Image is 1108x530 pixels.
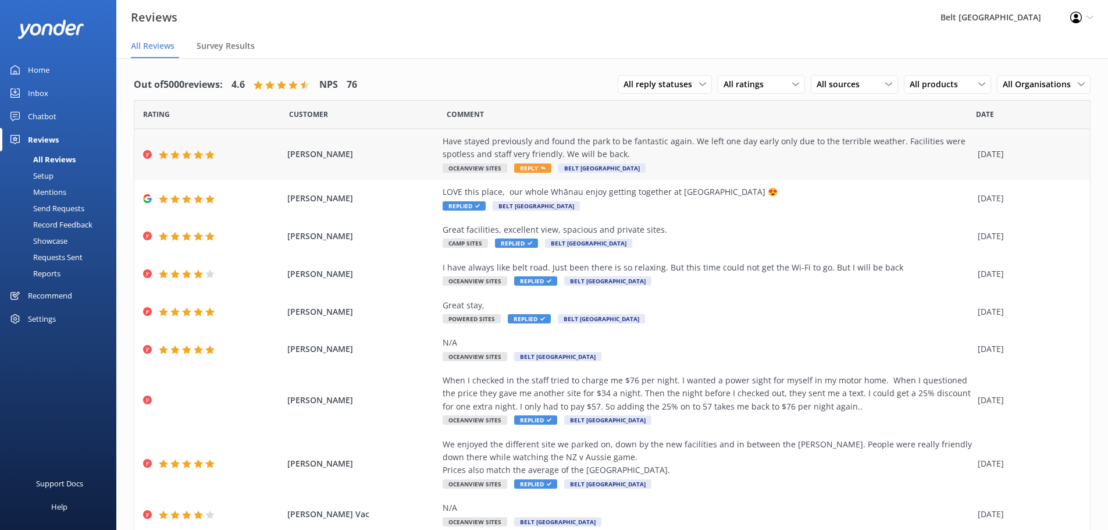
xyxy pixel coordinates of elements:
span: [PERSON_NAME] [287,305,437,318]
div: [DATE] [978,268,1075,280]
span: All sources [817,78,867,91]
h4: 76 [347,77,357,93]
div: Great stay, [443,299,972,312]
span: [PERSON_NAME] [287,230,437,243]
div: Requests Sent [7,249,83,265]
div: [DATE] [978,305,1075,318]
span: Oceanview Sites [443,276,507,286]
span: Oceanview Sites [443,163,507,173]
div: Recommend [28,284,72,307]
span: Belt [GEOGRAPHIC_DATA] [493,201,580,211]
span: Replied [514,415,557,425]
a: Setup [7,168,116,184]
span: Replied [514,479,557,489]
div: [DATE] [978,343,1075,355]
div: [DATE] [978,457,1075,470]
span: Oceanview Sites [443,352,507,361]
span: [PERSON_NAME] [287,268,437,280]
div: Setup [7,168,54,184]
div: [DATE] [978,192,1075,205]
div: Reports [7,265,60,282]
span: All ratings [724,78,771,91]
span: [PERSON_NAME] [287,457,437,470]
div: Showcase [7,233,67,249]
span: Question [447,109,484,120]
span: Oceanview Sites [443,415,507,425]
a: Requests Sent [7,249,116,265]
div: Send Requests [7,200,84,216]
span: [PERSON_NAME] Vac [287,508,437,521]
span: Oceanview Sites [443,479,507,489]
span: Replied [514,276,557,286]
div: Record Feedback [7,216,92,233]
h4: NPS [319,77,338,93]
div: N/A [443,501,972,514]
div: Home [28,58,49,81]
div: Settings [28,307,56,330]
span: Belt [GEOGRAPHIC_DATA] [564,479,651,489]
div: LOVE this place, our whole Whānau enjoy getting together at [GEOGRAPHIC_DATA] 😍 [443,186,972,198]
h4: 4.6 [231,77,245,93]
span: [PERSON_NAME] [287,394,437,407]
div: Mentions [7,184,66,200]
a: Mentions [7,184,116,200]
h3: Reviews [131,8,177,27]
span: Belt [GEOGRAPHIC_DATA] [558,163,646,173]
span: Belt [GEOGRAPHIC_DATA] [514,352,601,361]
span: Survey Results [197,40,255,52]
span: Date [143,109,170,120]
a: All Reviews [7,151,116,168]
div: When I checked in the staff tried to charge me $76 per night. I wanted a power sight for myself i... [443,374,972,413]
div: I have always like belt road. Just been there is so relaxing. But this time could not get the Wi-... [443,261,972,274]
span: Oceanview Sites [443,517,507,527]
span: Belt [GEOGRAPHIC_DATA] [514,517,601,527]
a: Showcase [7,233,116,249]
div: Support Docs [36,472,83,495]
a: Send Requests [7,200,116,216]
div: [DATE] [978,230,1075,243]
a: Reports [7,265,116,282]
span: [PERSON_NAME] [287,148,437,161]
div: Reviews [28,128,59,151]
span: Belt [GEOGRAPHIC_DATA] [545,239,632,248]
span: Powered Sites [443,314,501,323]
span: Belt [GEOGRAPHIC_DATA] [564,415,651,425]
span: All Reviews [131,40,174,52]
span: Replied [508,314,551,323]
span: Belt [GEOGRAPHIC_DATA] [564,276,651,286]
div: [DATE] [978,394,1075,407]
span: [PERSON_NAME] [287,343,437,355]
span: Replied [495,239,538,248]
span: All reply statuses [624,78,699,91]
span: Belt [GEOGRAPHIC_DATA] [558,314,645,323]
div: Great facilities, excellent view, spacious and private sites. [443,223,972,236]
span: All Organisations [1003,78,1078,91]
div: Inbox [28,81,48,105]
div: [DATE] [978,148,1075,161]
span: Date [289,109,328,120]
div: [DATE] [978,508,1075,521]
span: Camp Sites [443,239,488,248]
span: All products [910,78,965,91]
div: N/A [443,336,972,349]
div: We enjoyed the different site we parked on, down by the new facilities and in between the [PERSON... [443,438,972,477]
span: Date [976,109,994,120]
span: [PERSON_NAME] [287,192,437,205]
a: Record Feedback [7,216,116,233]
div: Have stayed previously and found the park to be fantastic again. We left one day early only due t... [443,135,972,161]
div: All Reviews [7,151,76,168]
span: Replied [443,201,486,211]
span: Reply [514,163,551,173]
div: Chatbot [28,105,56,128]
div: Help [51,495,67,518]
h4: Out of 5000 reviews: [134,77,223,93]
img: yonder-white-logo.png [17,20,84,39]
